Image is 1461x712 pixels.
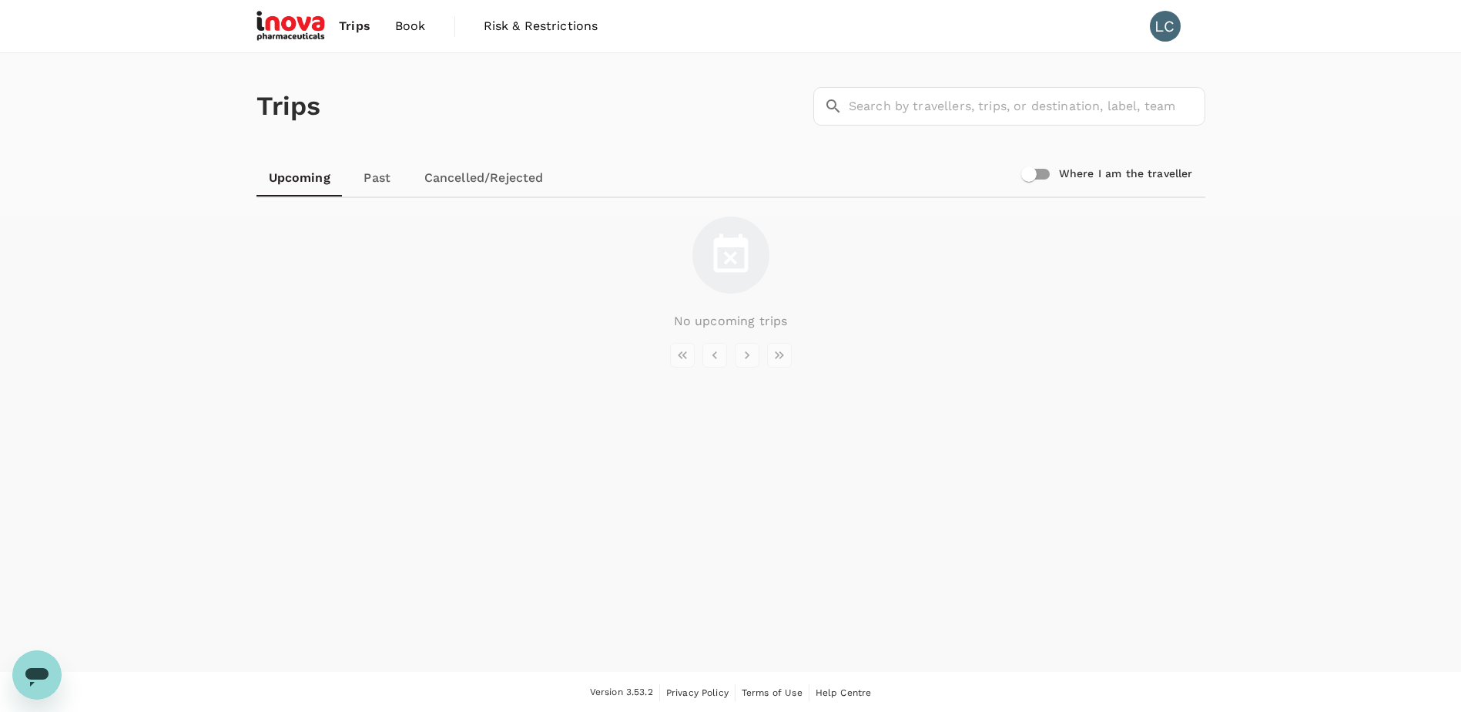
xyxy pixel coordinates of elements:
[742,684,803,701] a: Terms of Use
[666,343,796,368] nav: pagination navigation
[343,160,412,196] a: Past
[742,687,803,698] span: Terms of Use
[816,687,872,698] span: Help Centre
[256,53,321,160] h1: Trips
[412,160,556,196] a: Cancelled/Rejected
[12,650,62,700] iframe: Button to launch messaging window
[674,312,788,331] p: No upcoming trips
[590,685,653,700] span: Version 3.53.2
[816,684,872,701] a: Help Centre
[1150,11,1181,42] div: LC
[666,684,729,701] a: Privacy Policy
[666,687,729,698] span: Privacy Policy
[256,9,327,43] img: iNova Pharmaceuticals
[256,160,343,196] a: Upcoming
[1059,166,1193,183] h6: Where I am the traveller
[849,87,1205,126] input: Search by travellers, trips, or destination, label, team
[339,17,370,35] span: Trips
[395,17,426,35] span: Book
[484,17,598,35] span: Risk & Restrictions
